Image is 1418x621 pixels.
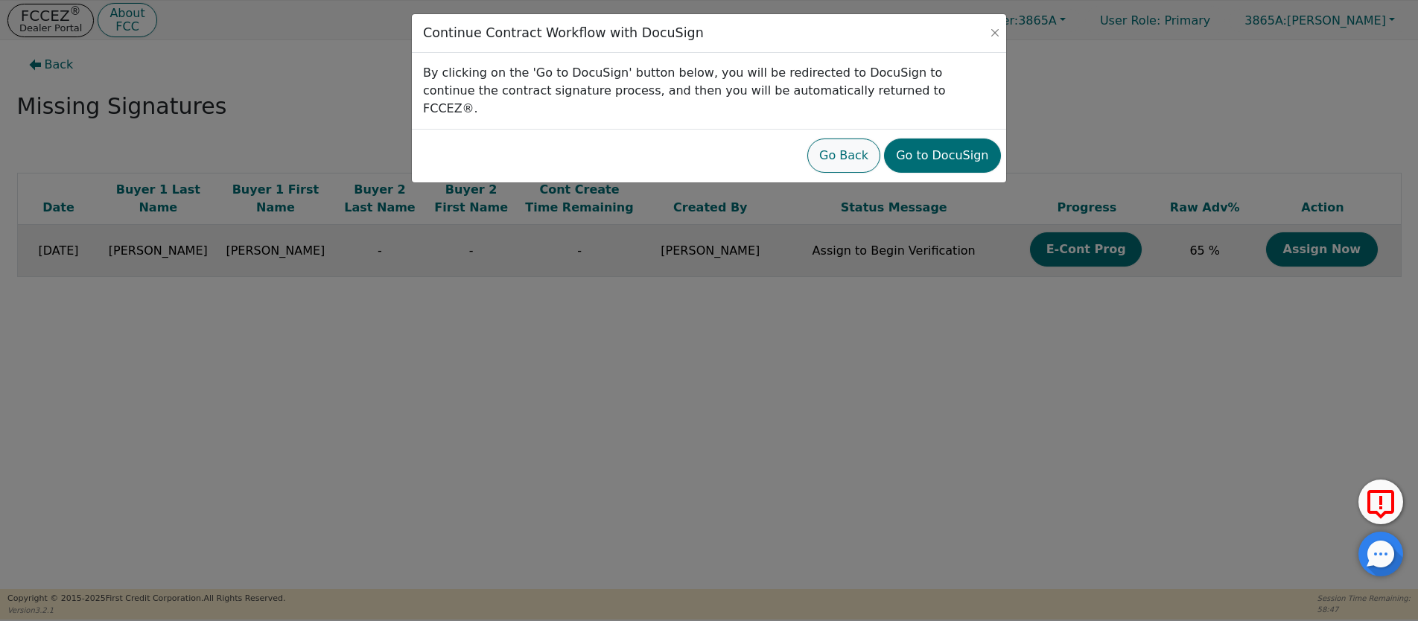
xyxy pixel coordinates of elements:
[807,138,880,173] button: Go Back
[988,25,1002,40] button: Close
[423,25,704,41] h3: Continue Contract Workflow with DocuSign
[1358,480,1403,524] button: Report Error to FCC
[884,138,1000,173] button: Go to DocuSign
[423,64,995,118] p: By clicking on the 'Go to DocuSign' button below, you will be redirected to DocuSign to continue ...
